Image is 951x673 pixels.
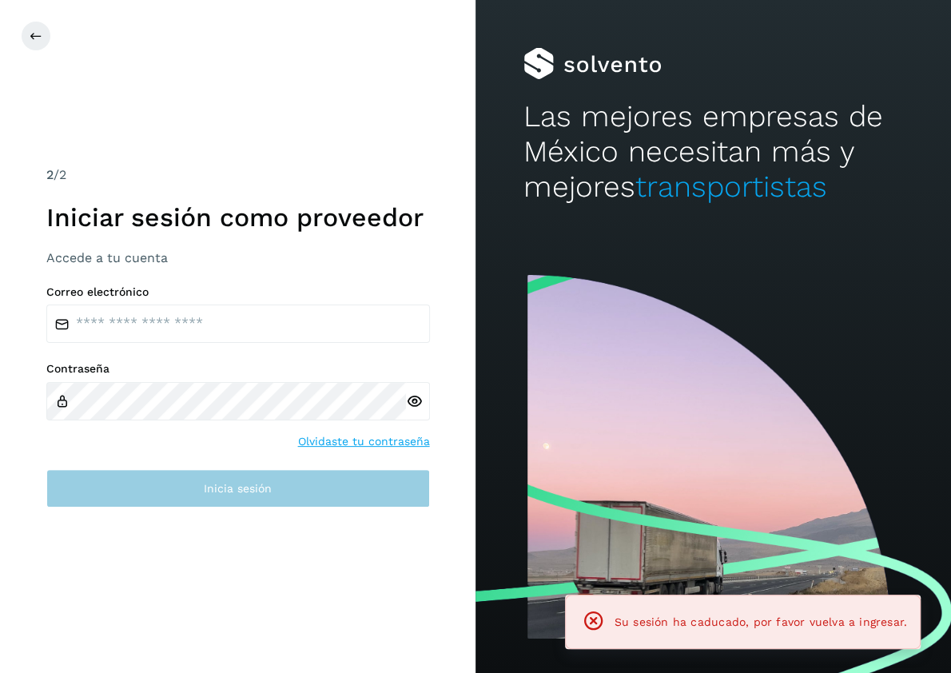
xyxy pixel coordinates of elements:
[46,469,430,508] button: Inicia sesión
[635,169,827,204] span: transportistas
[523,99,904,205] h2: Las mejores empresas de México necesitan más y mejores
[298,433,430,450] a: Olvidaste tu contraseña
[46,167,54,182] span: 2
[46,362,430,376] label: Contraseña
[46,165,430,185] div: /2
[46,202,430,233] h1: Iniciar sesión como proveedor
[46,285,430,299] label: Correo electrónico
[615,615,907,628] span: Su sesión ha caducado, por favor vuelva a ingresar.
[46,250,430,265] h3: Accede a tu cuenta
[204,483,272,494] span: Inicia sesión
